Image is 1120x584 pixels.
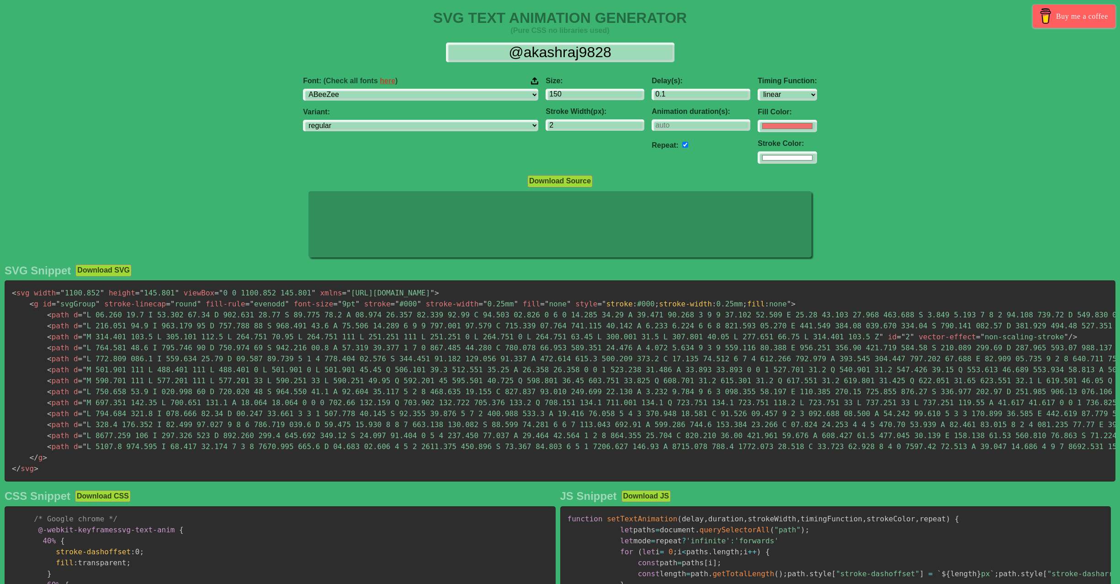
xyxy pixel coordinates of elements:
[527,175,593,187] button: Download Source
[82,387,87,396] span: "
[38,525,175,534] span: svg-text-anim
[757,547,761,556] span: )
[446,43,674,62] input: Input Text Here
[78,431,83,440] span: =
[131,547,135,556] span: :
[1038,8,1054,24] img: Buy me a coffee
[12,464,34,473] span: svg
[758,139,817,148] label: Stroke Color:
[12,289,16,297] span: <
[1043,569,1047,578] span: [
[545,300,549,308] span: "
[743,300,747,308] span: ;
[56,558,74,567] span: fill
[82,311,87,319] span: "
[249,300,254,308] span: "
[743,514,748,523] span: ,
[47,420,52,429] span: <
[74,420,78,429] span: d
[1016,569,1021,578] span: .
[620,547,633,556] span: for
[655,300,659,308] span: ;
[96,300,100,308] span: "
[669,547,673,556] span: 0
[730,536,735,545] span: :
[74,558,78,567] span: :
[109,289,135,297] span: height
[303,77,398,85] span: Font:
[78,321,83,330] span: =
[78,409,83,418] span: =
[712,569,774,578] span: getTotalLength
[47,398,52,407] span: <
[74,409,78,418] span: d
[677,558,682,567] span: =
[747,300,765,308] span: fill
[47,398,69,407] span: path
[47,343,69,352] span: path
[30,300,34,308] span: <
[712,558,717,567] span: ]
[311,289,316,297] span: "
[104,300,166,308] span: stroke-linecap
[805,525,810,534] span: ;
[673,547,678,556] span: ;
[320,289,342,297] span: xmlns
[82,420,87,429] span: "
[1056,8,1108,24] span: Buy me a coffee
[478,300,483,308] span: =
[994,569,999,578] span: ;
[655,525,660,534] span: =
[338,300,342,308] span: "
[78,442,83,451] span: =
[56,300,60,308] span: "
[34,514,117,523] span: /* Google chrome */
[47,376,52,385] span: <
[166,300,170,308] span: =
[34,464,38,473] span: >
[245,300,250,308] span: =
[652,107,750,116] label: Animation duration(s):
[324,77,398,85] span: (Check all fonts )
[356,300,360,308] span: "
[126,558,131,567] span: ;
[540,300,545,308] span: =
[832,569,836,578] span: [
[78,376,83,385] span: =
[82,431,87,440] span: "
[704,514,708,523] span: ,
[546,77,644,85] label: Size:
[47,321,69,330] span: path
[47,332,52,341] span: <
[540,300,571,308] span: none
[47,387,69,396] span: path
[652,77,750,85] label: Delay(s):
[560,490,617,503] h2: JS Snippet
[606,300,787,308] span: #000 0.25mm none
[82,398,87,407] span: "
[652,89,750,100] input: 0.1s
[82,376,87,385] span: "
[5,264,71,277] h2: SVG Snippet
[60,289,65,297] span: "
[74,332,78,341] span: d
[770,525,775,534] span: (
[801,525,805,534] span: )
[342,289,435,297] span: [URL][DOMAIN_NAME]
[836,569,919,578] span: "stroke-dashoffset"
[417,300,421,308] span: "
[981,569,990,578] span: px
[47,569,52,578] span: }
[483,300,488,308] span: "
[74,398,78,407] span: d
[346,289,351,297] span: "
[633,300,637,308] span: :
[546,107,644,116] label: Stroke Width(px):
[717,558,722,567] span: ;
[805,569,810,578] span: .
[139,289,144,297] span: "
[575,300,597,308] span: style
[47,442,52,451] span: <
[941,569,981,578] span: length
[941,569,950,578] span: ${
